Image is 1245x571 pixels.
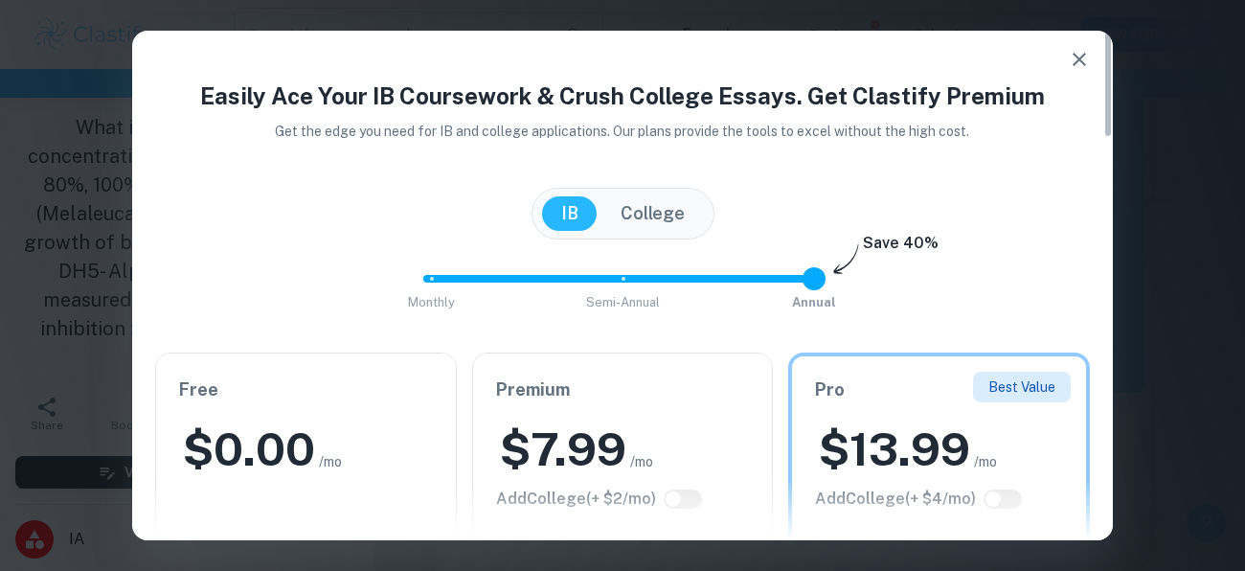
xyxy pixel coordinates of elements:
span: Annual [792,295,836,309]
span: /mo [319,451,342,472]
h6: Save 40% [863,232,939,264]
span: /mo [974,451,997,472]
span: Semi-Annual [586,295,660,309]
h4: Easily Ace Your IB Coursework & Crush College Essays. Get Clastify Premium [155,79,1090,113]
h6: Premium [496,377,750,403]
button: College [601,196,704,231]
h6: Pro [815,377,1063,403]
img: subscription-arrow.svg [833,243,859,276]
p: Best Value [988,377,1055,398]
span: Monthly [408,295,455,309]
span: /mo [630,451,653,472]
h2: $ 13.99 [819,419,970,480]
h6: Free [179,377,433,403]
button: IB [542,196,598,231]
h2: $ 0.00 [183,419,315,480]
p: Get the edge you need for IB and college applications. Our plans provide the tools to excel witho... [249,121,997,142]
h2: $ 7.99 [500,419,626,480]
